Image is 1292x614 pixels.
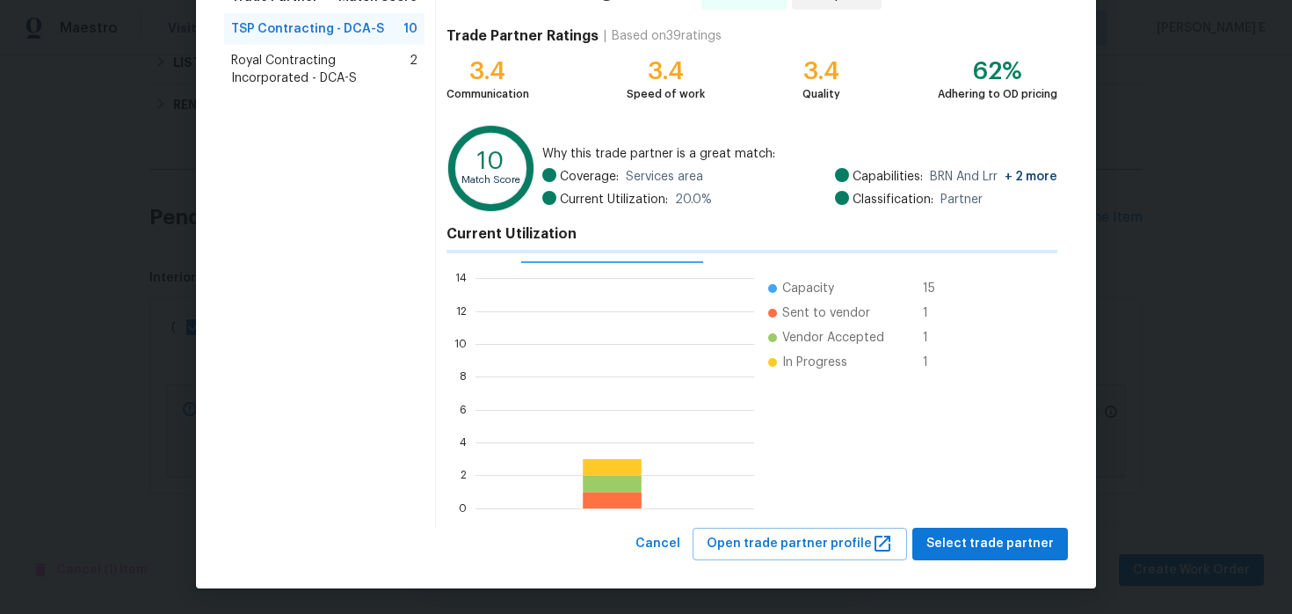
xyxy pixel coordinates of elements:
[410,52,417,87] span: 2
[853,191,933,208] span: Classification:
[460,371,467,382] text: 8
[707,533,893,555] span: Open trade partner profile
[938,85,1057,103] div: Adhering to OD pricing
[923,280,951,297] span: 15
[853,168,923,186] span: Capabilities:
[446,85,529,103] div: Communication
[628,528,687,560] button: Cancel
[930,168,1057,186] span: BRN And Lrr
[231,52,410,87] span: Royal Contracting Incorporated - DCA-S
[542,145,1057,163] span: Why this trade partner is a great match:
[477,149,504,173] text: 10
[635,533,680,555] span: Cancel
[782,280,834,297] span: Capacity
[461,470,467,480] text: 2
[455,273,467,283] text: 14
[599,27,612,45] div: |
[926,533,1054,555] span: Select trade partner
[627,85,705,103] div: Speed of work
[782,354,847,371] span: In Progress
[782,304,870,322] span: Sent to vendor
[912,528,1068,560] button: Select trade partner
[461,175,520,185] text: Match Score
[802,85,840,103] div: Quality
[612,27,722,45] div: Based on 39 ratings
[459,503,467,514] text: 0
[560,191,668,208] span: Current Utilization:
[923,329,951,347] span: 1
[940,191,983,208] span: Partner
[675,191,712,208] span: 20.0 %
[923,304,951,322] span: 1
[446,27,599,45] h4: Trade Partner Ratings
[446,225,1057,243] h4: Current Utilization
[446,62,529,80] div: 3.4
[938,62,1057,80] div: 62%
[693,528,907,560] button: Open trade partner profile
[231,20,384,38] span: TSP Contracting - DCA-S
[802,62,840,80] div: 3.4
[1005,171,1057,183] span: + 2 more
[460,405,467,415] text: 6
[923,354,951,371] span: 1
[627,62,705,80] div: 3.4
[456,306,467,317] text: 12
[626,168,703,186] span: Services area
[560,168,619,186] span: Coverage:
[403,20,417,38] span: 10
[454,339,467,349] text: 10
[782,329,884,347] span: Vendor Accepted
[460,437,467,448] text: 4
